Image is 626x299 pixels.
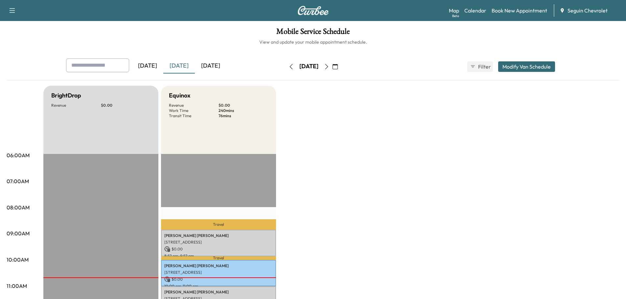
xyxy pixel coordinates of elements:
[132,58,163,74] div: [DATE]
[164,233,273,238] p: [PERSON_NAME] [PERSON_NAME]
[467,61,493,72] button: Filter
[7,256,29,264] p: 10:00AM
[219,103,268,108] p: $ 0.00
[478,63,490,71] span: Filter
[164,276,273,282] p: $ 0.00
[7,39,619,45] h6: View and update your mobile appointment schedule.
[51,91,81,100] h5: BrightDrop
[169,113,219,118] p: Transit Time
[7,203,30,211] p: 08:00AM
[164,263,273,268] p: [PERSON_NAME] [PERSON_NAME]
[498,61,555,72] button: Modify Van Schedule
[164,240,273,245] p: [STREET_ADDRESS]
[164,284,273,289] p: 10:00 am - 11:00 am
[219,113,268,118] p: 76 mins
[195,58,226,74] div: [DATE]
[7,177,29,185] p: 07:00AM
[51,103,101,108] p: Revenue
[169,91,190,100] h5: Equinox
[7,28,619,39] h1: Mobile Service Schedule
[299,62,318,71] div: [DATE]
[7,282,27,290] p: 11:00AM
[449,7,459,14] a: MapBeta
[452,13,459,18] div: Beta
[169,108,219,113] p: Work Time
[7,229,30,237] p: 09:00AM
[161,256,276,260] p: Travel
[164,246,273,252] p: $ 0.00
[161,219,276,230] p: Travel
[297,6,329,15] img: Curbee Logo
[169,103,219,108] p: Revenue
[164,270,273,275] p: [STREET_ADDRESS]
[101,103,151,108] p: $ 0.00
[219,108,268,113] p: 240 mins
[164,253,273,259] p: 8:52 am - 9:52 am
[464,7,486,14] a: Calendar
[492,7,547,14] a: Book New Appointment
[163,58,195,74] div: [DATE]
[568,7,608,14] span: Seguin Chevrolet
[164,289,273,295] p: [PERSON_NAME] [PERSON_NAME]
[7,151,30,159] p: 06:00AM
